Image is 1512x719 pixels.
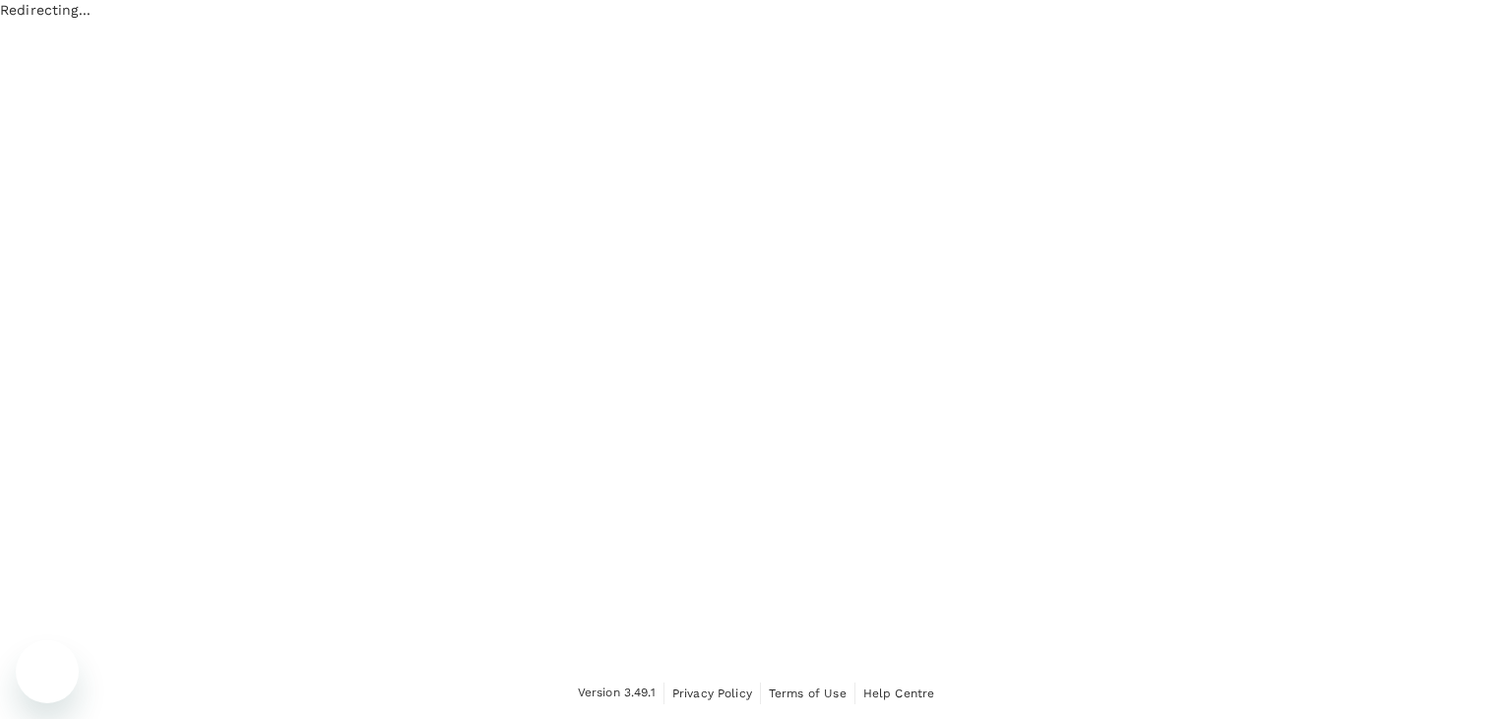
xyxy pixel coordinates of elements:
a: Terms of Use [769,683,847,704]
iframe: Button to launch messaging window [16,640,79,703]
a: Privacy Policy [672,683,752,704]
span: Version 3.49.1 [578,684,656,703]
span: Privacy Policy [672,686,752,700]
span: Help Centre [863,686,935,700]
span: Terms of Use [769,686,847,700]
a: Help Centre [863,683,935,704]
